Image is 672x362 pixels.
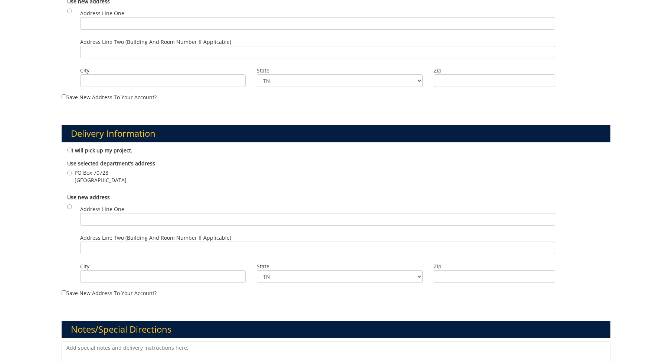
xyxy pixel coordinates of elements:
input: Zip [434,74,555,87]
input: Address Line Two (Building and Room Number if applicable) [80,46,555,58]
label: City [80,67,246,74]
h3: Notes/Special Directions [62,321,610,338]
span: PO Box 70728 [75,169,127,177]
label: I will pick up my project. [67,146,132,154]
label: Address Line One [80,10,555,30]
b: Use new address [67,194,110,201]
b: Use selected department's address [67,160,155,167]
label: City [80,263,246,270]
input: Address Line One [80,17,555,30]
label: Address Line Two (Building and Room Number if applicable) [80,234,555,254]
label: State [257,263,422,270]
input: Save new address to your account? [62,94,66,99]
input: PO Box 70728 [GEOGRAPHIC_DATA] [67,171,72,175]
label: Zip [434,67,555,74]
input: City [80,270,246,283]
label: Address Line Two (Building and Room Number if applicable) [80,38,555,58]
input: Address Line Two (Building and Room Number if applicable) [80,242,555,254]
input: I will pick up my project. [67,148,72,152]
input: Save new address to your account? [62,290,66,295]
label: Address Line One [80,206,555,226]
label: State [257,67,422,74]
input: Address Line One [80,213,555,226]
input: City [80,74,246,87]
input: Zip [434,270,555,283]
label: Zip [434,263,555,270]
span: [GEOGRAPHIC_DATA] [75,177,127,184]
h3: Delivery Information [62,125,610,142]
